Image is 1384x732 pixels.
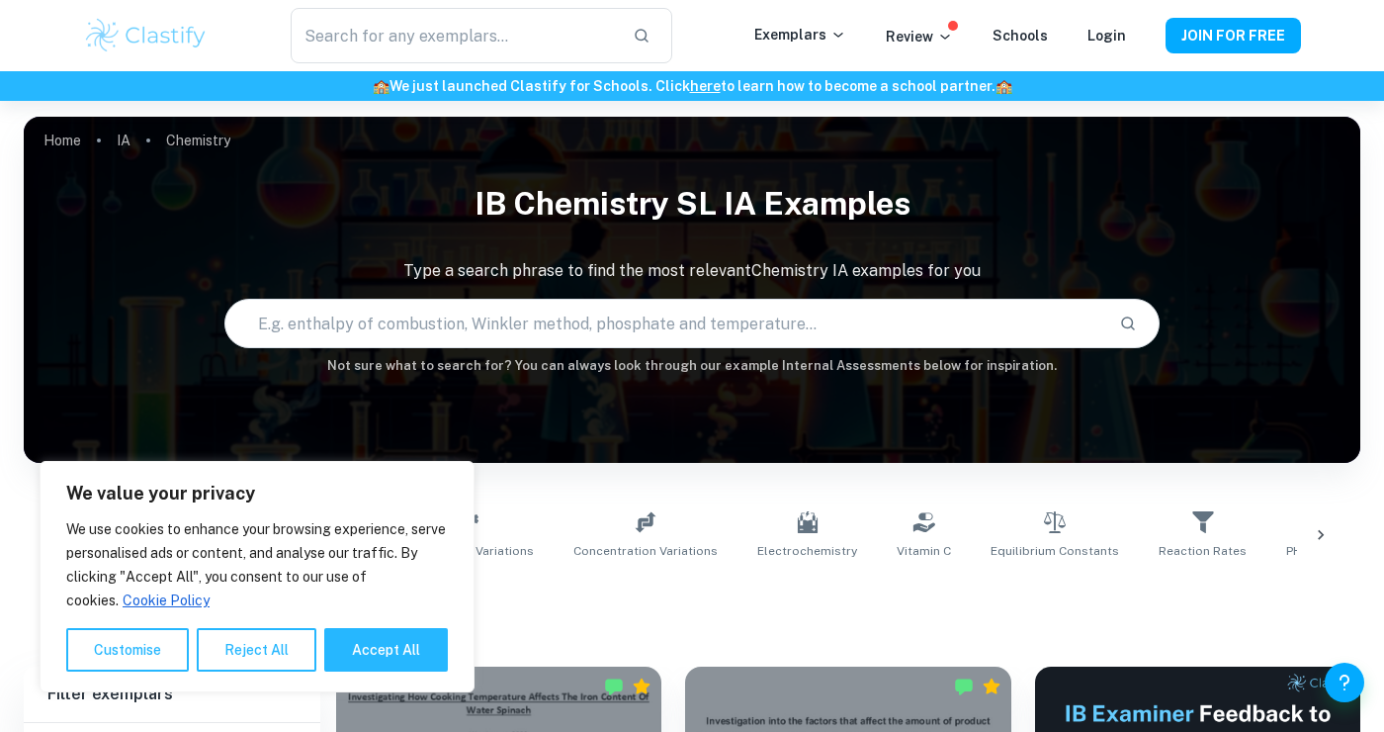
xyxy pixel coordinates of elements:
[373,78,389,94] span: 🏫
[1325,663,1364,702] button: Help and Feedback
[604,677,624,696] img: Marked
[122,592,211,609] a: Cookie Policy
[197,628,316,672] button: Reject All
[66,628,189,672] button: Customise
[1166,18,1301,53] button: JOIN FOR FREE
[24,356,1360,376] h6: Not sure what to search for? You can always look through our example Internal Assessments below f...
[24,667,320,722] h6: Filter exemplars
[166,130,230,151] p: Chemistry
[1111,307,1145,340] button: Search
[954,677,974,696] img: Marked
[24,172,1360,235] h1: IB Chemistry SL IA examples
[757,542,857,560] span: Electrochemistry
[291,8,617,63] input: Search for any exemplars...
[897,542,951,560] span: Vitamin C
[24,259,1360,283] p: Type a search phrase to find the most relevant Chemistry IA examples for you
[91,584,1294,619] h1: All Chemistry SL IA Examples
[324,628,448,672] button: Accept All
[83,16,209,55] img: Clastify logo
[632,677,651,696] div: Premium
[1087,28,1126,44] a: Login
[225,296,1103,351] input: E.g. enthalpy of combustion, Winkler method, phosphate and temperature...
[690,78,721,94] a: here
[754,24,846,46] p: Exemplars
[66,517,448,612] p: We use cookies to enhance your browsing experience, serve personalised ads or content, and analys...
[66,482,448,505] p: We value your privacy
[4,75,1380,97] h6: We just launched Clastify for Schools. Click to learn how to become a school partner.
[40,461,475,692] div: We value your privacy
[43,127,81,154] a: Home
[982,677,1001,696] div: Premium
[573,542,718,560] span: Concentration Variations
[991,542,1119,560] span: Equilibrium Constants
[886,26,953,47] p: Review
[1159,542,1247,560] span: Reaction Rates
[995,78,1012,94] span: 🏫
[993,28,1048,44] a: Schools
[1286,542,1347,560] span: pH Effects
[117,127,130,154] a: IA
